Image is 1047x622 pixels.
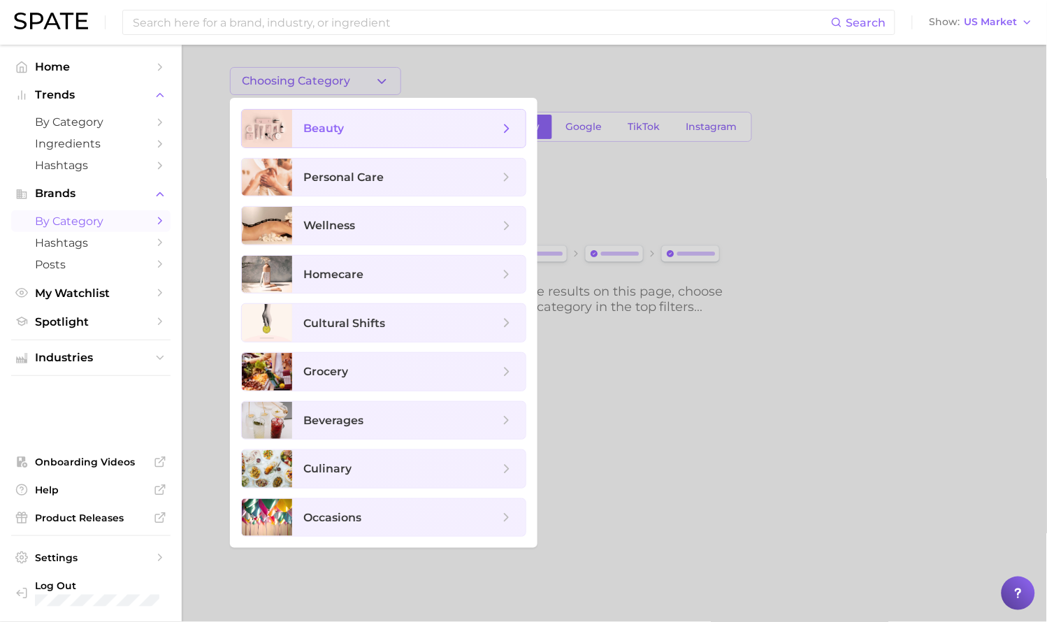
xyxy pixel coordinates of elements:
[35,258,147,271] span: Posts
[303,365,348,378] span: grocery
[35,579,169,592] span: Log Out
[11,451,171,472] a: Onboarding Videos
[35,187,147,200] span: Brands
[303,268,363,281] span: homecare
[35,236,147,249] span: Hashtags
[11,183,171,204] button: Brands
[926,13,1037,31] button: ShowUS Market
[35,352,147,364] span: Industries
[930,18,960,26] span: Show
[303,414,363,427] span: beverages
[35,159,147,172] span: Hashtags
[11,547,171,568] a: Settings
[303,511,361,524] span: occasions
[11,111,171,133] a: by Category
[35,115,147,129] span: by Category
[846,16,886,29] span: Search
[11,282,171,304] a: My Watchlist
[303,219,355,232] span: wellness
[35,315,147,328] span: Spotlight
[303,171,384,184] span: personal care
[303,122,344,135] span: beauty
[11,133,171,154] a: Ingredients
[11,347,171,368] button: Industries
[11,210,171,232] a: by Category
[303,462,352,475] span: culinary
[35,60,147,73] span: Home
[230,98,537,548] ul: Choosing Category
[35,287,147,300] span: My Watchlist
[11,311,171,333] a: Spotlight
[11,232,171,254] a: Hashtags
[11,154,171,176] a: Hashtags
[11,85,171,106] button: Trends
[14,13,88,29] img: SPATE
[35,215,147,228] span: by Category
[11,479,171,500] a: Help
[35,484,147,496] span: Help
[11,254,171,275] a: Posts
[11,507,171,528] a: Product Releases
[35,456,147,468] span: Onboarding Videos
[303,317,385,330] span: cultural shifts
[11,56,171,78] a: Home
[35,89,147,101] span: Trends
[11,575,171,611] a: Log out. Currently logged in with e-mail lynne.stewart@mpgllc.com.
[35,551,147,564] span: Settings
[965,18,1018,26] span: US Market
[35,137,147,150] span: Ingredients
[131,10,831,34] input: Search here for a brand, industry, or ingredient
[35,512,147,524] span: Product Releases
